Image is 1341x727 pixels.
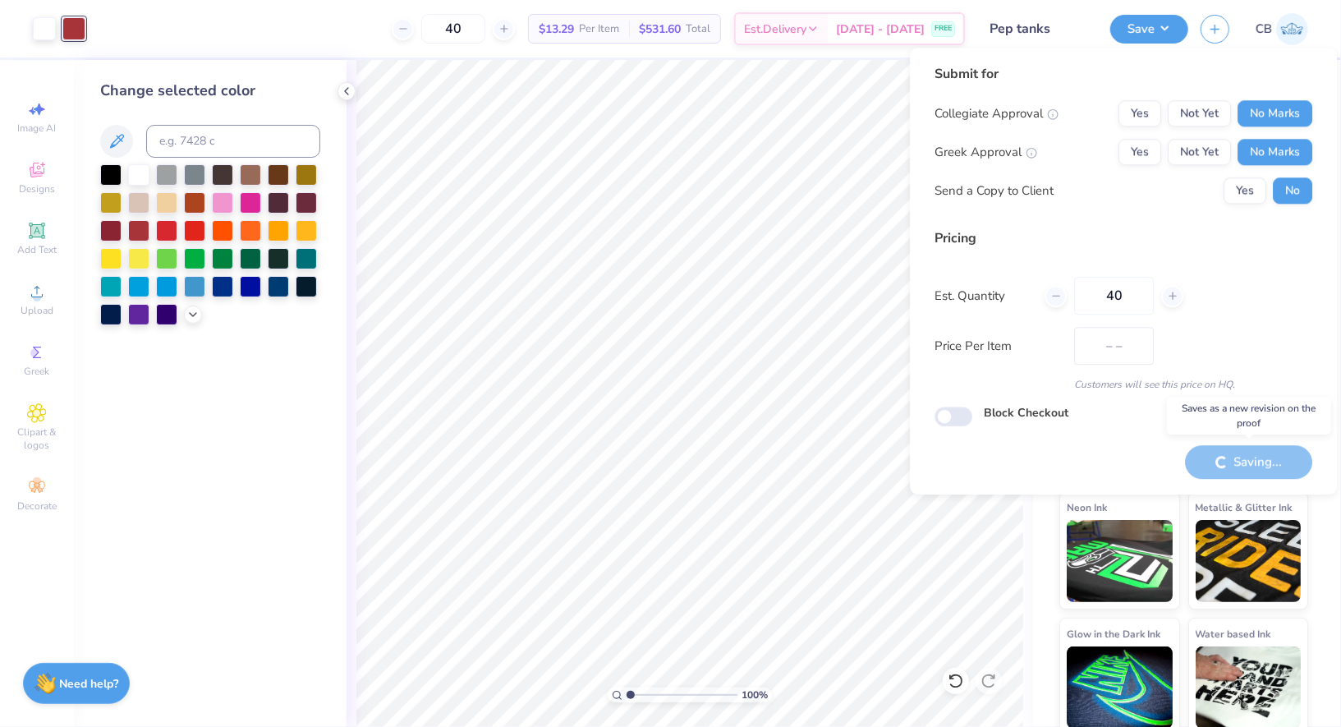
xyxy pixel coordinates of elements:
[1074,277,1154,315] input: – –
[935,377,1312,392] div: Customers will see this price on HQ.
[935,104,1059,123] div: Collegiate Approval
[935,64,1312,84] div: Submit for
[1118,100,1161,127] button: Yes
[935,337,1062,356] label: Price Per Item
[1196,520,1302,602] img: Metallic & Glitter Ink
[935,143,1037,162] div: Greek Approval
[984,404,1068,421] label: Block Checkout
[744,21,806,38] span: Est. Delivery
[60,676,119,692] strong: Need help?
[19,182,55,196] span: Designs
[21,304,53,317] span: Upload
[1256,13,1308,45] a: CB
[1196,625,1271,642] span: Water based Ink
[742,688,768,702] span: 100 %
[686,21,710,38] span: Total
[1238,100,1312,127] button: No Marks
[977,12,1098,45] input: Untitled Design
[1110,15,1188,44] button: Save
[100,80,320,102] div: Change selected color
[18,122,57,135] span: Image AI
[421,14,485,44] input: – –
[1273,177,1312,204] button: No
[579,21,619,38] span: Per Item
[17,243,57,256] span: Add Text
[935,228,1312,248] div: Pricing
[1067,625,1160,642] span: Glow in the Dark Ink
[1256,20,1272,39] span: CB
[1067,499,1107,516] span: Neon Ink
[1276,13,1308,45] img: Chhavi Bansal
[1168,139,1231,165] button: Not Yet
[8,426,66,452] span: Clipart & logos
[1224,177,1266,204] button: Yes
[935,23,952,35] span: FREE
[1238,139,1312,165] button: No Marks
[1118,139,1161,165] button: Yes
[639,21,681,38] span: $531.60
[17,499,57,513] span: Decorate
[1196,499,1293,516] span: Metallic & Glitter Ink
[1168,100,1231,127] button: Not Yet
[146,125,320,158] input: e.g. 7428 c
[935,287,1032,306] label: Est. Quantity
[25,365,50,378] span: Greek
[1167,397,1331,435] div: Saves as a new revision on the proof
[1067,520,1173,602] img: Neon Ink
[935,182,1054,200] div: Send a Copy to Client
[539,21,574,38] span: $13.29
[836,21,925,38] span: [DATE] - [DATE]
